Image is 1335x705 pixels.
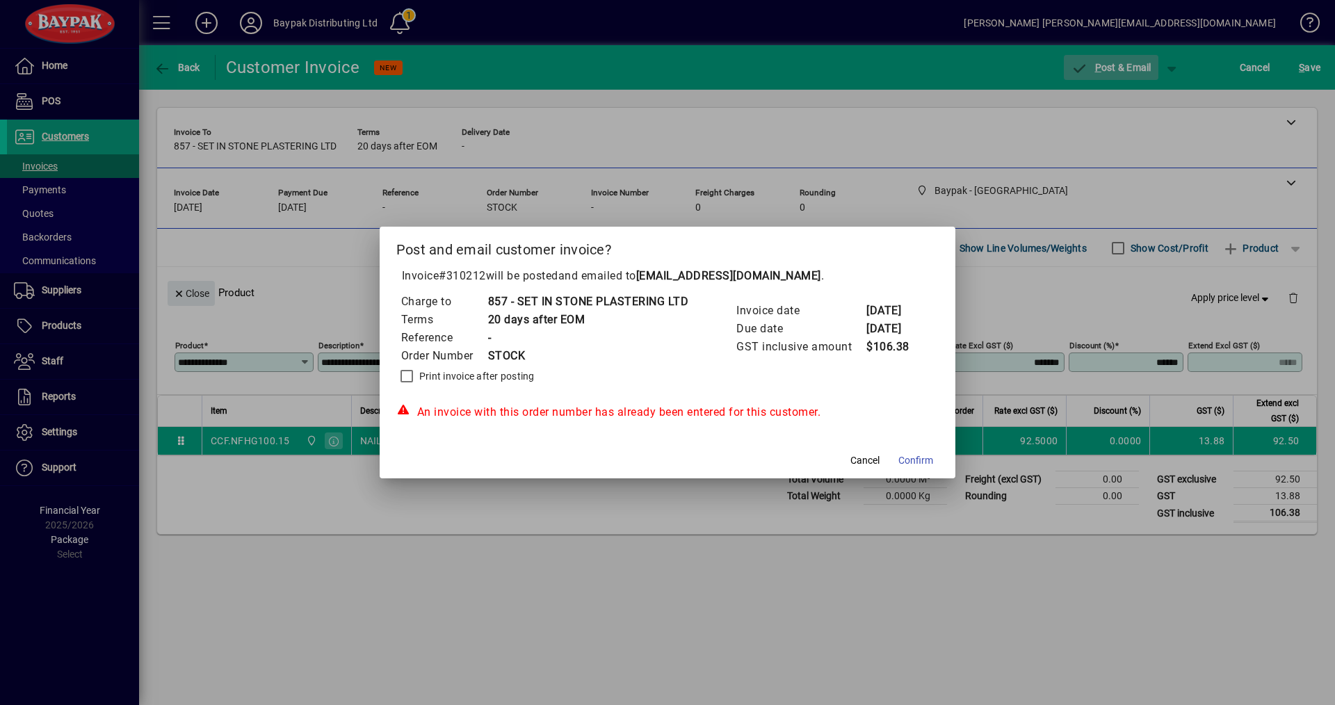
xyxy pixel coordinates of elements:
td: Order Number [400,347,487,365]
td: [DATE] [866,302,921,320]
td: - [487,329,689,347]
td: GST inclusive amount [736,338,866,356]
td: 20 days after EOM [487,311,689,329]
td: STOCK [487,347,689,365]
b: [EMAIL_ADDRESS][DOMAIN_NAME] [636,269,821,282]
label: Print invoice after posting [416,369,535,383]
td: Reference [400,329,487,347]
h2: Post and email customer invoice? [380,227,956,267]
button: Cancel [843,448,887,473]
td: Due date [736,320,866,338]
td: Invoice date [736,302,866,320]
td: [DATE] [866,320,921,338]
span: and emailed to [558,269,821,282]
span: Confirm [898,453,933,468]
span: #310212 [439,269,486,282]
td: 857 - SET IN STONE PLASTERING LTD [487,293,689,311]
span: Cancel [850,453,880,468]
button: Confirm [893,448,939,473]
div: An invoice with this order number has already been entered for this customer. [396,404,939,421]
td: Terms [400,311,487,329]
p: Invoice will be posted . [396,268,939,284]
td: Charge to [400,293,487,311]
td: $106.38 [866,338,921,356]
